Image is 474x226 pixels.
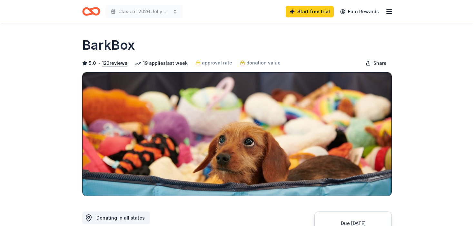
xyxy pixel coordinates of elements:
a: Start free trial [286,6,334,17]
img: Image for BarkBox [83,73,391,196]
span: donation value [246,59,281,67]
a: donation value [240,59,281,67]
span: • [98,61,100,66]
span: approval rate [202,59,232,67]
a: approval rate [195,59,232,67]
span: Share [373,59,387,67]
button: 123reviews [102,59,127,67]
span: Class of 2026 Jolly Holiday Vendor & Craft Fair [118,8,170,15]
button: Class of 2026 Jolly Holiday Vendor & Craft Fair [105,5,183,18]
h1: BarkBox [82,36,135,54]
a: Home [82,4,100,19]
button: Share [360,57,392,70]
span: Donating in all states [96,215,145,221]
a: Earn Rewards [336,6,383,17]
div: 19 applies last week [135,59,188,67]
span: 5.0 [89,59,96,67]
